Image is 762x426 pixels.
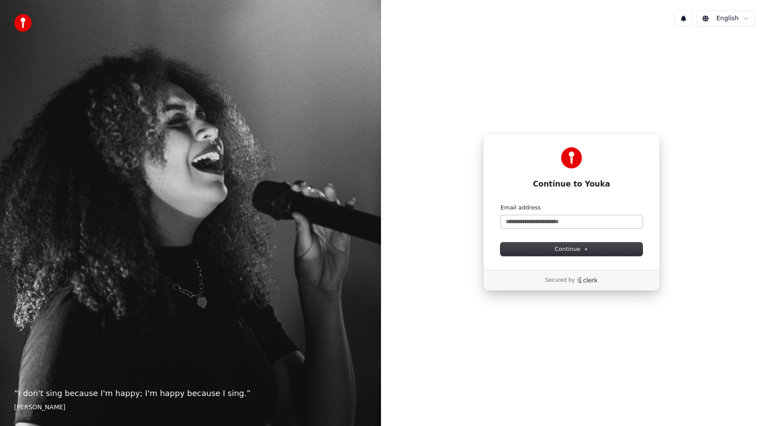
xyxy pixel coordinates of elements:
[561,147,582,168] img: Youka
[501,243,642,256] button: Continue
[555,245,588,253] span: Continue
[501,179,642,190] h1: Continue to Youka
[577,277,598,283] a: Clerk logo
[14,387,367,400] p: “ I don't sing because I'm happy; I'm happy because I sing. ”
[14,14,32,32] img: youka
[501,204,541,212] label: Email address
[545,277,575,284] p: Secured by
[14,403,367,412] footer: [PERSON_NAME]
